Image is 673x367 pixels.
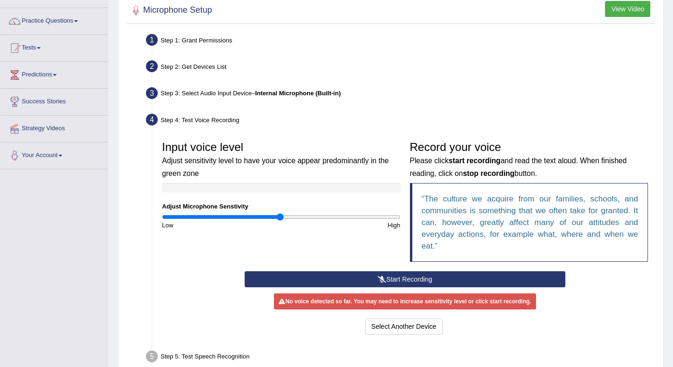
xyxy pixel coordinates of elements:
[0,62,108,85] a: Predictions
[0,89,108,112] a: Success Stories
[142,111,659,132] div: Step 4: Test Voice Recording
[410,141,648,178] h3: Record your voice
[129,3,212,17] h2: Microphone Setup
[410,157,627,177] small: Please click and read the text aloud. When finished reading, click on button.
[142,58,659,78] div: Step 2: Get Devices List
[281,221,405,230] div: High
[162,141,400,178] h3: Input voice level
[142,84,659,105] div: Step 3: Select Audio Input Device
[162,157,389,177] small: Adjust sensitivity level to have your voice appear predominantly in the green zone
[0,35,108,58] a: Tests
[0,116,108,139] a: Strategy Videos
[274,293,536,309] div: No voice detected so far. You may need to increase sensitivity level or click start recording.
[365,318,443,334] button: Select Another Device
[245,271,565,287] button: Start Recording
[157,221,281,230] div: Low
[0,142,108,166] a: Your Account
[0,8,108,32] a: Practice Questions
[422,194,639,250] q: The culture we acquire from our families, schools, and communities is something that we often tak...
[255,90,341,97] b: Internal Microphone (Built-in)
[463,169,514,177] b: stop recording
[449,157,501,165] b: start recording
[162,202,248,211] label: Adjust Microphone Senstivity
[605,1,650,17] button: View Video
[252,90,341,97] span: –
[142,31,659,52] div: Step 1: Grant Permissions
